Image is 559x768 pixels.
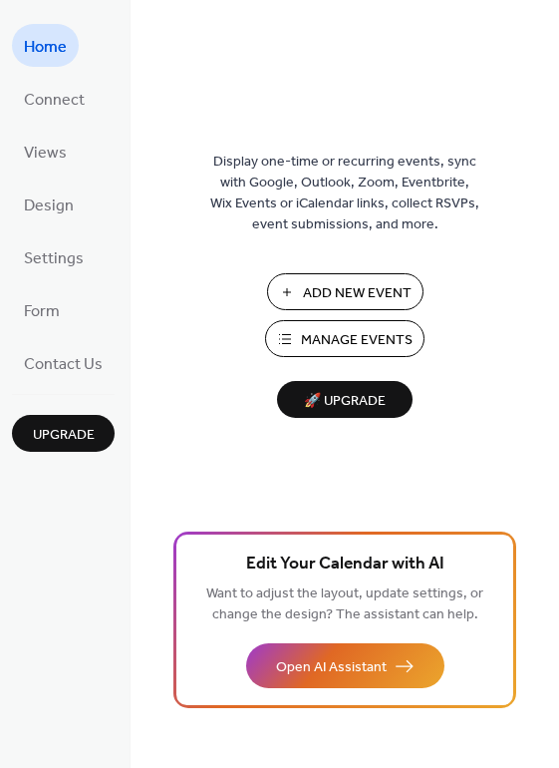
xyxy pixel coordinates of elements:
[12,341,115,384] a: Contact Us
[24,349,103,380] span: Contact Us
[12,24,79,67] a: Home
[24,85,85,116] span: Connect
[206,580,483,628] span: Want to adjust the layout, update settings, or change the design? The assistant can help.
[303,283,412,304] span: Add New Event
[276,657,387,678] span: Open AI Assistant
[246,551,444,578] span: Edit Your Calendar with AI
[24,191,74,221] span: Design
[24,138,67,169] span: Views
[277,381,413,418] button: 🚀 Upgrade
[289,388,401,415] span: 🚀 Upgrade
[24,296,60,327] span: Form
[33,425,95,446] span: Upgrade
[24,32,67,63] span: Home
[12,415,115,452] button: Upgrade
[301,330,413,351] span: Manage Events
[12,130,79,173] a: Views
[210,152,479,235] span: Display one-time or recurring events, sync with Google, Outlook, Zoom, Eventbrite, Wix Events or ...
[265,320,424,357] button: Manage Events
[246,643,444,688] button: Open AI Assistant
[24,243,84,274] span: Settings
[267,273,423,310] button: Add New Event
[12,235,96,278] a: Settings
[12,77,97,120] a: Connect
[12,288,72,331] a: Form
[12,183,86,225] a: Design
